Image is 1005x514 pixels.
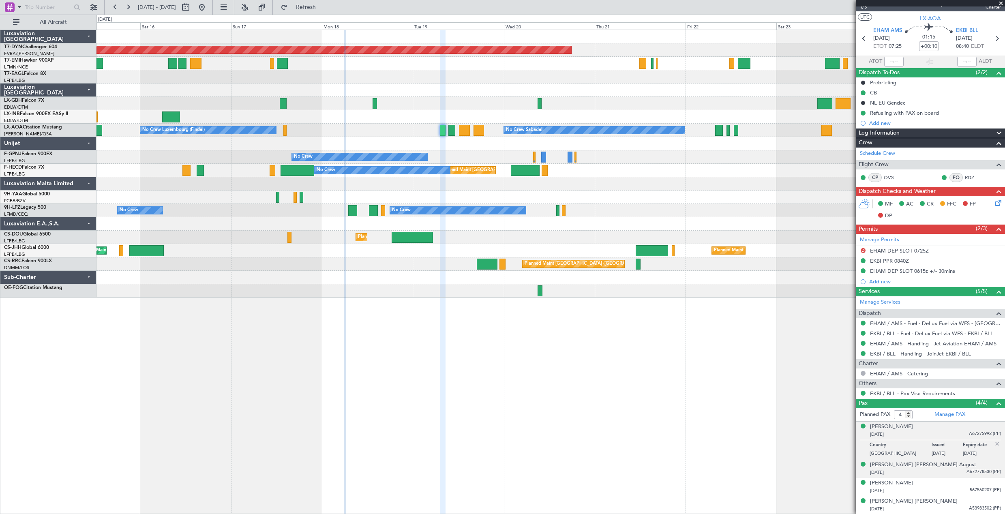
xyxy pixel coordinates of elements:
div: EHAM DEP SLOT 0615z +/- 30mins [870,268,955,274]
span: CR [927,200,934,208]
span: 07:25 [889,43,902,51]
span: CS-JHH [4,245,21,250]
span: Pax [859,399,868,408]
a: CS-DOUGlobal 6500 [4,232,51,237]
span: 9H-LPZ [4,205,20,210]
a: EDLW/DTM [4,118,28,124]
p: [DATE] [932,450,963,458]
span: Others [859,379,876,388]
div: Sun 17 [231,22,322,30]
a: F-HECDFalcon 7X [4,165,44,170]
div: Thu 21 [595,22,686,30]
span: EKBI BLL [956,27,978,35]
div: CP [868,173,882,182]
span: Dispatch To-Dos [859,68,900,77]
span: DP [885,212,892,220]
input: --:-- [884,57,904,66]
p: [DATE] [963,450,994,458]
span: 1/5 [860,4,879,11]
a: FCBB/BZV [4,198,26,204]
div: Prebriefing [870,79,896,86]
div: No Crew Sabadell [506,124,544,136]
span: T7-EMI [4,58,20,63]
div: Refueling with PAX on board [870,109,939,116]
div: Fri 22 [686,22,776,30]
span: ELDT [971,43,984,51]
div: EHAM DEP SLOT 0725Z [870,247,929,254]
a: [PERSON_NAME]/QSA [4,131,52,137]
a: LX-INBFalcon 900EX EASy II [4,111,68,116]
input: Trip Number [25,1,71,13]
span: LX-AOA [920,14,941,23]
span: Flight Crew [859,160,889,169]
div: Wed 20 [504,22,595,30]
span: 567560207 (PP) [970,487,1001,494]
span: Dispatch Checks and Weather [859,187,936,196]
div: Sat 23 [776,22,867,30]
span: All Aircraft [21,19,86,25]
a: LFPB/LBG [4,238,25,244]
span: 01:15 [922,33,935,41]
a: QVS [884,174,902,181]
button: D [861,248,866,253]
span: Dispatch [859,309,881,318]
a: LFPB/LBG [4,251,25,257]
div: No Crew [120,204,138,216]
span: (2/2) [976,68,988,77]
img: close [994,440,1001,448]
a: EKBI / BLL - Fuel - DeLux Fuel via WFS - EKBI / BLL [870,330,993,337]
span: [DATE] [870,431,884,437]
span: LX-INB [4,111,20,116]
span: A53983502 (PP) [969,505,1001,512]
a: EHAM / AMS - Catering [870,370,928,377]
span: ATOT [869,58,882,66]
span: T7-EAGL [4,71,24,76]
a: T7-DYNChallenger 604 [4,45,57,49]
a: LFMN/NCE [4,64,28,70]
span: Permits [859,225,878,234]
a: DNMM/LOS [4,265,29,271]
a: 9H-YAAGlobal 5000 [4,192,50,197]
a: Manage Permits [860,236,899,244]
span: F-GPNJ [4,152,21,156]
a: Manage Services [860,298,900,306]
span: [DATE] [870,506,884,512]
button: Refresh [277,1,326,14]
a: LFMD/CEQ [4,211,28,217]
div: No Crew [392,204,411,216]
span: EHAM AMS [873,27,902,35]
a: EDLW/DTM [4,104,28,110]
span: FFC [947,200,956,208]
p: Expiry date [963,442,994,450]
a: Schedule Crew [860,150,895,158]
div: Add new [869,278,1001,285]
a: T7-EAGLFalcon 8X [4,71,46,76]
div: No Crew [294,151,313,163]
span: A672778530 (PP) [966,469,1001,475]
a: 9H-LPZLegacy 500 [4,205,46,210]
span: (5/5) [976,287,988,296]
span: (2/3) [976,224,988,233]
div: CB [870,89,877,96]
label: Planned PAX [860,411,890,419]
button: UTC [858,13,872,21]
a: EHAM / AMS - Handling - Jet Aviation EHAM / AMS [870,340,996,347]
p: Country [870,442,932,450]
span: [DATE] [873,34,890,43]
span: [DATE] [870,488,884,494]
div: NL EU Gendec [870,99,905,106]
a: EHAM / AMS - Fuel - DeLux Fuel via WFS - [GEOGRAPHIC_DATA] / AMS [870,320,1001,327]
a: LX-GBHFalcon 7X [4,98,44,103]
span: [DATE] - [DATE] [138,4,176,11]
span: Leg Information [859,128,900,138]
div: Planned Maint [GEOGRAPHIC_DATA] ([GEOGRAPHIC_DATA]) [525,258,652,270]
p: [GEOGRAPHIC_DATA] [870,450,932,458]
span: A67275992 (PP) [969,430,1001,437]
span: 08:40 [956,43,969,51]
button: All Aircraft [9,16,88,29]
span: Crew [859,138,872,148]
span: AC [906,200,913,208]
div: [DATE] [98,16,112,23]
span: F-HECD [4,165,22,170]
a: EKBI / BLL - Pax Visa Requirements [870,390,955,397]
